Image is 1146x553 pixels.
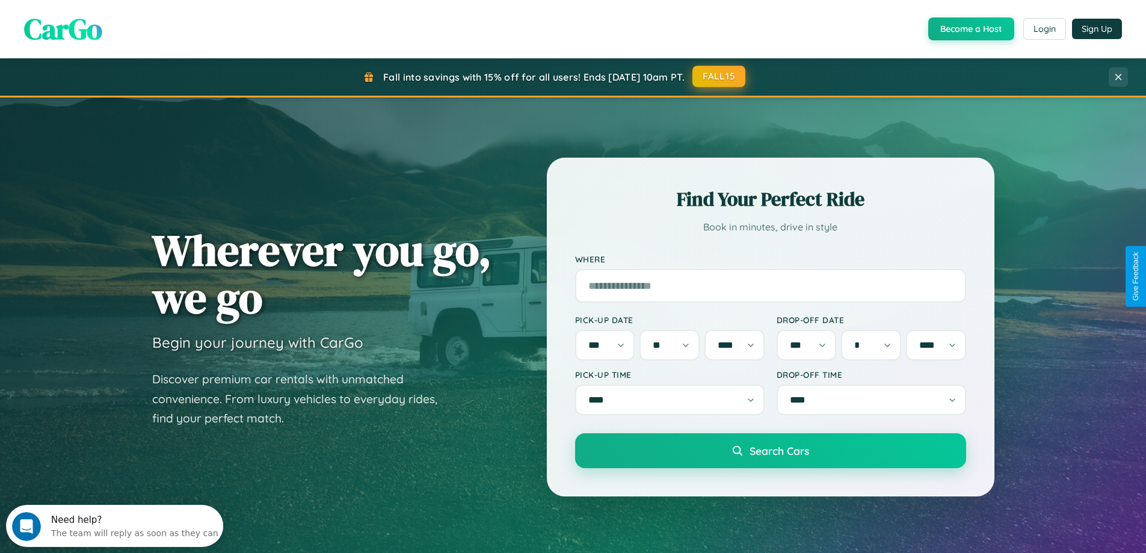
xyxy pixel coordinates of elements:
[6,505,223,547] iframe: Intercom live chat discovery launcher
[5,5,224,38] div: Open Intercom Messenger
[1072,19,1122,39] button: Sign Up
[152,226,491,321] h1: Wherever you go, we go
[575,254,966,264] label: Where
[1132,252,1140,301] div: Give Feedback
[575,315,765,325] label: Pick-up Date
[383,71,685,83] span: Fall into savings with 15% off for all users! Ends [DATE] 10am PT.
[152,333,363,351] h3: Begin your journey with CarGo
[928,17,1014,40] button: Become a Host
[692,66,745,87] button: FALL15
[777,315,966,325] label: Drop-off Date
[45,20,212,32] div: The team will reply as soon as they can
[575,218,966,236] p: Book in minutes, drive in style
[45,10,212,20] div: Need help?
[575,433,966,468] button: Search Cars
[750,444,809,457] span: Search Cars
[1023,18,1066,40] button: Login
[575,186,966,212] h2: Find Your Perfect Ride
[24,9,102,49] span: CarGo
[777,369,966,380] label: Drop-off Time
[12,512,41,541] iframe: Intercom live chat
[575,369,765,380] label: Pick-up Time
[152,369,453,428] p: Discover premium car rentals with unmatched convenience. From luxury vehicles to everyday rides, ...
